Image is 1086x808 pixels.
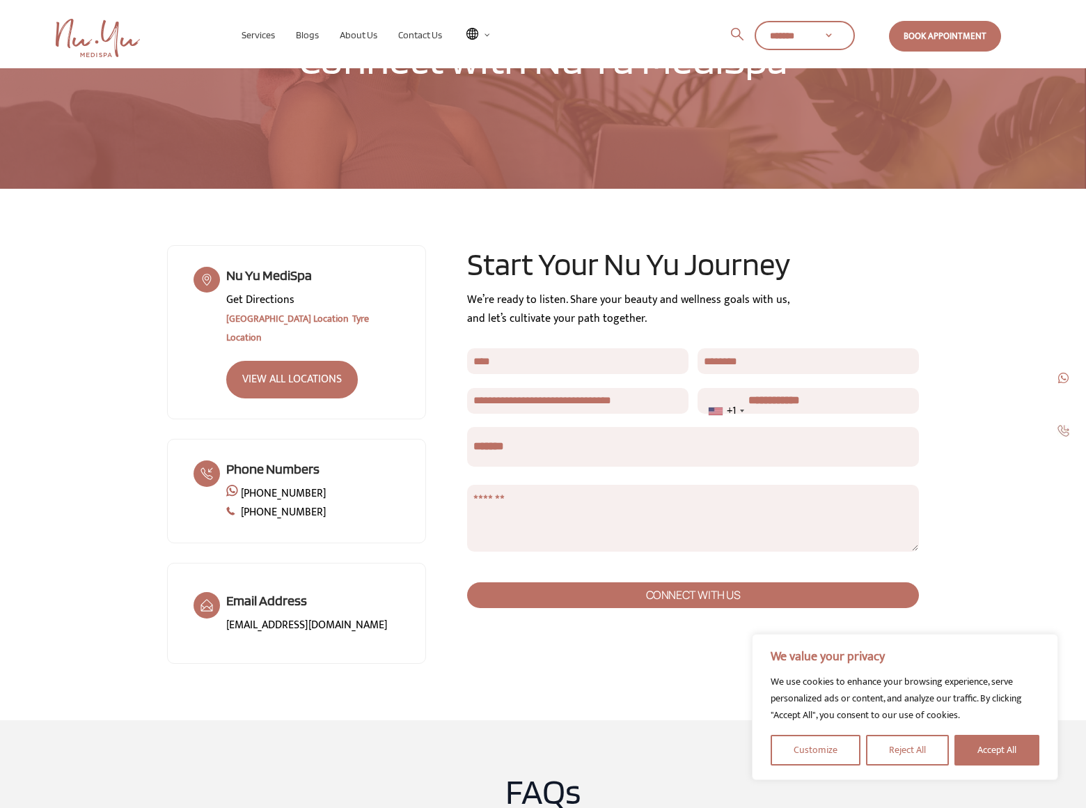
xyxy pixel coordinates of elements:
div: +1 [727,401,736,420]
a: Blogs [285,30,329,40]
a: [PHONE_NUMBER] [241,503,326,522]
h2: Start Your Nu Yu Journey [467,245,919,290]
span: Services [242,29,275,40]
div: We’re ready to listen. Share your beauty and wellness goals with us, and let’s cultivate your pat... [467,290,919,328]
a: Nu Yu MediSpa [56,19,143,57]
a: [PHONE_NUMBER] [241,484,326,503]
span: Get Directions [226,290,294,309]
span: Nu Yu MediSpa [226,267,312,283]
a: VIEW ALL LOCATIONS [226,361,358,398]
div: Telephone country code [703,394,748,429]
a: [EMAIL_ADDRESS][DOMAIN_NAME] [226,616,387,635]
a: [GEOGRAPHIC_DATA] Location [226,311,348,327]
button: Customize [771,735,860,766]
img: call-1.jpg [1057,425,1069,437]
span: Blogs [296,29,319,40]
span: About Us [340,29,377,40]
p: We value your privacy [771,648,1039,665]
span: Contact Us [398,29,442,40]
a: Contact Us [388,30,452,40]
button: Reject All [866,735,949,766]
img: Nu Yu Medispa Home [56,19,140,57]
a: Book Appointment [889,21,1001,52]
span: Phone Numbers [226,460,320,477]
button: CONNECT WITH US [467,582,919,608]
div: We use cookies to enhance your browsing experience, serve personalized ads or content, and analyz... [771,674,1039,724]
button: Accept All [954,735,1039,766]
span: Email Address [226,592,307,609]
a: Tyre Location [226,311,369,345]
